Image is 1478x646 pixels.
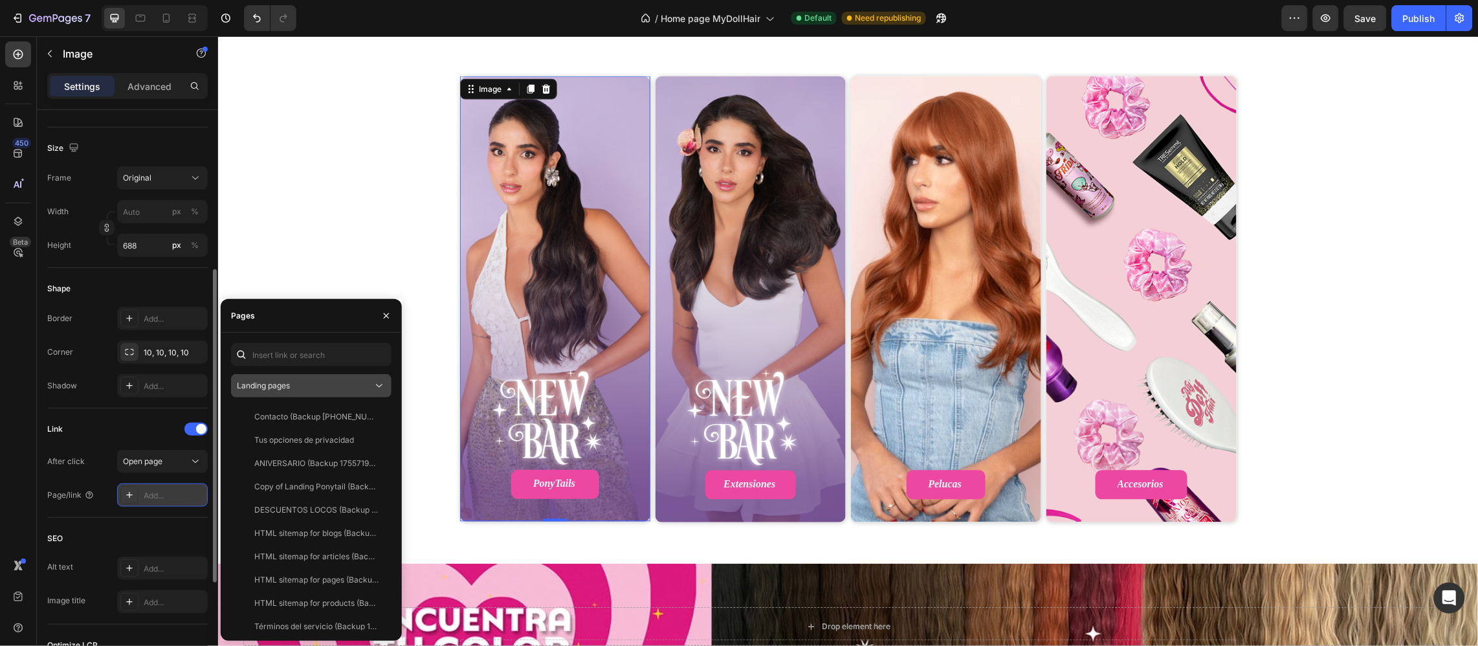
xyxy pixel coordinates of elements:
div: Pages [231,310,255,322]
div: Copy of Landing Ponytail (Backup 1755719428) [254,481,379,493]
a: ponyTails [293,434,381,463]
div: ANIVERSARIO (Backup 1755719432) [254,458,379,469]
div: % [191,239,199,251]
span: Need republishing [855,12,921,24]
img: gempages_578659840520356737-ce5bc11b-df64-411f-8488-dd013a7e9b55.png [437,40,628,486]
div: Add... [144,563,204,575]
button: Open page [117,450,208,473]
div: Undo/Redo [244,5,296,31]
span: Default [804,12,832,24]
div: HTML sitemap for articles (Backup 1755719415) [254,551,379,562]
div: Add... [144,381,204,392]
div: Publish [1403,12,1435,25]
div: % [191,206,199,217]
img: gempages_578659840520356737-2b243b59-5b4c-4aea-9c52-b471efccfde6.png [828,40,1019,486]
div: Beta [10,237,31,247]
div: Contacto (Backup [PHONE_NUMBER]) [254,411,379,423]
a: Accesorios [877,434,969,463]
a: Pelucas [689,434,768,463]
button: px [187,204,203,219]
p: Accesorios [899,440,947,458]
p: Image [63,46,173,61]
a: Extensiones [487,434,577,463]
input: px% [117,200,208,223]
span: Original [123,172,151,184]
span: / [655,12,658,25]
input: Insert link or search [231,343,392,366]
span: Save [1355,13,1376,24]
div: Image [258,47,286,59]
div: Add... [144,597,204,608]
div: Open Intercom Messenger [1434,583,1465,614]
button: Publish [1392,5,1446,31]
div: Corner [47,346,73,358]
div: 450 [12,138,31,148]
p: Pelucas [711,440,746,458]
label: Frame [47,172,71,184]
button: % [169,204,184,219]
div: 10, 10, 10, 10 [144,347,204,359]
div: Add... [144,490,204,502]
p: ponyTails [315,439,359,458]
p: 7 [85,10,91,26]
div: Page/link [47,489,94,501]
span: Landing pages [237,381,290,390]
span: Open page [123,456,162,466]
div: HTML sitemap for blogs (Backup 1755719418) [254,528,379,539]
p: Settings [64,80,100,93]
div: SEO [47,533,63,544]
div: Size [47,140,82,157]
input: px% [117,234,208,257]
div: Términos del servicio (Backup 1755719431) [254,621,379,632]
div: Shadow [47,380,77,392]
button: px [187,238,203,253]
div: Link [47,423,63,435]
p: Extensiones [505,440,559,458]
div: Drop element here [604,585,672,596]
div: After click [47,456,85,467]
div: px [172,239,181,251]
div: HTML sitemap for products (Backup 1755719416) [254,597,379,609]
label: Height [47,239,71,251]
button: % [169,238,184,253]
label: Width [47,206,69,217]
img: gempages_578659840520356737-a9101509-1423-4db0-9a38-ace5477f694d.png [242,40,432,485]
div: Shape [47,283,71,295]
div: DESCUENTOS LOCOS (Backup 1755719438) [254,504,379,516]
button: 7 [5,5,96,31]
div: Add... [144,313,204,325]
div: Alt text [47,561,73,573]
div: px [172,206,181,217]
img: gempages_578659840520356737-0f6a9c2a-b68e-466b-bebd-2f7d9376161b.webp [633,40,823,486]
div: Border [47,313,72,324]
button: Original [117,166,208,190]
span: Home page MyDollHair [661,12,760,25]
div: Image title [47,595,85,607]
div: Tus opciones de privacidad [254,434,354,446]
p: Advanced [127,80,171,93]
button: Save [1344,5,1387,31]
div: HTML sitemap for pages (Backup 1755719419) [254,574,379,586]
button: Landing pages [231,374,392,397]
